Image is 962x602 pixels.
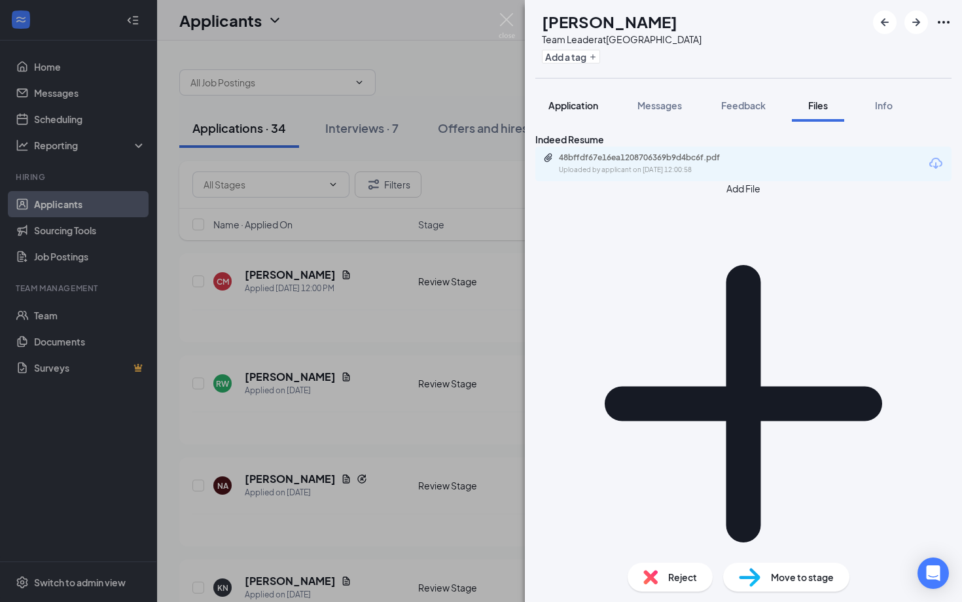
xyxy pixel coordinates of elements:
span: Info [875,99,893,111]
div: Open Intercom Messenger [917,558,949,589]
a: Paperclip48bffdf67e16ea1208706369b9d4bc6f.pdfUploaded by applicant on [DATE] 12:00:58 [543,152,755,175]
div: 48bffdf67e16ea1208706369b9d4bc6f.pdf [559,152,742,163]
button: ArrowLeftNew [873,10,897,34]
span: Reject [668,570,697,584]
svg: Paperclip [543,152,554,163]
span: Application [548,99,598,111]
svg: Ellipses [936,14,952,30]
button: ArrowRight [904,10,928,34]
h1: [PERSON_NAME] [542,10,677,33]
svg: ArrowLeftNew [877,14,893,30]
span: Move to stage [771,570,834,584]
div: Uploaded by applicant on [DATE] 12:00:58 [559,165,755,175]
button: PlusAdd a tag [542,50,600,63]
svg: ArrowRight [908,14,924,30]
div: Team Leader at [GEOGRAPHIC_DATA] [542,33,702,46]
svg: Plus [589,53,597,61]
span: Files [808,99,828,111]
span: Messages [637,99,682,111]
span: Feedback [721,99,766,111]
svg: Download [928,156,944,171]
div: Indeed Resume [535,132,952,147]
